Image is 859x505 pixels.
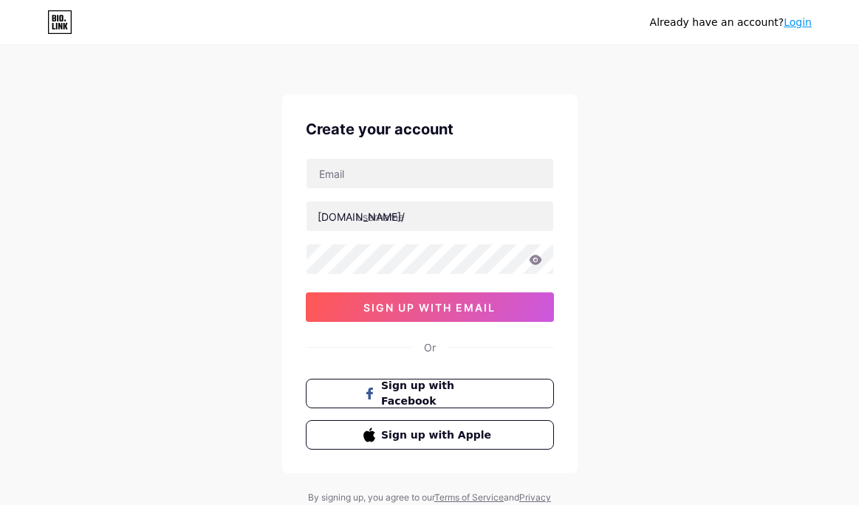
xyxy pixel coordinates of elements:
[306,292,554,322] button: sign up with email
[306,379,554,408] button: Sign up with Facebook
[434,492,504,503] a: Terms of Service
[318,209,405,224] div: [DOMAIN_NAME]/
[306,420,554,450] button: Sign up with Apple
[307,159,553,188] input: Email
[424,340,436,355] div: Or
[650,15,812,30] div: Already have an account?
[381,378,496,409] span: Sign up with Facebook
[381,427,496,443] span: Sign up with Apple
[307,202,553,231] input: username
[363,301,496,314] span: sign up with email
[306,118,554,140] div: Create your account
[784,16,812,28] a: Login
